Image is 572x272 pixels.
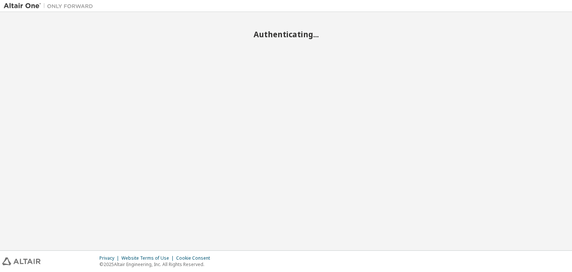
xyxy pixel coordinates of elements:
h2: Authenticating... [4,29,568,39]
p: © 2025 Altair Engineering, Inc. All Rights Reserved. [99,261,214,268]
div: Cookie Consent [176,255,214,261]
img: Altair One [4,2,97,10]
div: Website Terms of Use [121,255,176,261]
img: altair_logo.svg [2,257,41,265]
div: Privacy [99,255,121,261]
